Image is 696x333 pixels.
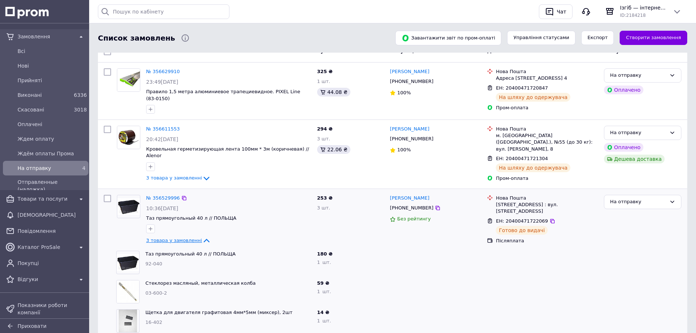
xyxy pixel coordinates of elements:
[620,31,687,45] a: Створити замовлення
[620,4,667,11] span: Ізгіб — інтернет-магазин інструменту та розхідних матеріалів для виробництва.
[317,260,331,265] span: 1 шт.
[18,164,71,172] span: На отправку
[146,79,178,85] span: 23:49[DATE]
[146,175,211,181] a: 3 товара у замовленні
[496,75,598,82] div: Адреса [STREET_ADDRESS] 4
[317,126,333,132] span: 294 ₴
[146,175,202,181] span: 3 товара у замовленні
[610,198,666,206] div: На отправку
[317,251,333,257] span: 180 ₴
[604,155,665,163] div: Дешева доставка
[117,68,140,92] a: Фото товару
[117,280,139,303] img: Фото товару
[146,136,178,142] span: 20:42[DATE]
[581,31,614,45] button: Експорт
[145,251,236,257] a: Таз прямоугольный 40 л // ПОЛЬЩА
[390,205,433,211] span: [PHONE_NUMBER]
[496,85,548,91] span: ЕН: 20400471720847
[496,218,548,224] span: ЕН: 20400471722069
[390,68,429,75] a: [PERSON_NAME]
[18,150,85,157] span: Ждём оплаты Прома
[146,126,180,132] a: № 356611553
[18,91,71,99] span: Виконані
[496,126,598,132] div: Нова Пошта
[98,33,175,43] span: Список замовлень
[395,31,501,45] button: Завантажити звіт по пром-оплаті
[145,280,256,286] a: Стеклорез масляный, металлическая колба
[397,147,411,152] span: 100%
[146,146,309,159] span: Кровельная герметизирующая лента 100мм * 3м (коричневая) // Alenor
[117,195,140,218] a: Фото товару
[146,215,236,221] a: Таз прямоугольный 40 л // ПОЛЬЩА
[119,310,137,332] img: Фото товару
[98,4,229,19] input: Пошук по кабінету
[610,129,666,137] div: На отправку
[555,6,568,17] div: Чат
[74,92,87,98] span: 6336
[317,69,333,74] span: 325 ₴
[74,107,87,113] span: 3018
[82,165,85,171] span: 4
[18,195,74,203] span: Товари та послуги
[390,79,433,84] span: [PHONE_NUMBER]
[496,195,598,201] div: Нова Пошта
[18,323,46,329] span: Приховати
[397,90,411,95] span: 100%
[18,276,74,283] span: Відгуки
[317,88,350,97] div: 44.08 ₴
[18,243,74,251] span: Каталог ProSale
[117,254,139,271] img: Фото товару
[496,105,598,111] div: Пром-оплата
[496,93,570,102] div: На шляху до одержувача
[117,69,140,91] img: Фото товару
[117,126,140,149] img: Фото товару
[146,238,211,243] a: 3 товара у замовленні
[18,121,85,128] span: Оплачені
[390,126,429,133] a: [PERSON_NAME]
[496,163,570,172] div: На шляху до одержувача
[317,205,330,211] span: 3 шт.
[18,135,85,143] span: Ждем оплату
[145,290,167,296] span: 03-600-2
[145,319,162,325] span: 16-402
[539,4,573,19] button: Чат
[18,33,74,40] span: Замовлення
[146,238,202,243] span: 3 товара у замовленні
[496,132,598,152] div: м. [GEOGRAPHIC_DATA] ([GEOGRAPHIC_DATA].), №55 (до 30 кг): вул. [PERSON_NAME], 8
[317,310,330,315] span: 14 ₴
[496,156,548,161] span: ЕН: 20400471721304
[18,211,85,219] span: [DEMOGRAPHIC_DATA]
[397,216,431,222] span: Без рейтингу
[317,195,333,201] span: 253 ₴
[146,69,180,74] a: № 356629910
[317,136,330,141] span: 3 шт.
[145,310,293,315] a: Щетка для двигателя графитовая 4мм*5мм (миксер), 2шт
[604,143,643,152] div: Оплачено
[146,89,300,101] a: Правило 1,5 метра алюминиевое трапециевидное. PIXEL Line (83-0150)
[390,136,433,141] span: [PHONE_NUMBER]
[317,79,330,84] span: 1 шт.
[496,201,598,215] div: [STREET_ADDRESS] : вул. [STREET_ADDRESS]
[146,195,180,201] a: № 356529996
[604,86,643,94] div: Оплачено
[496,175,598,182] div: Пром-оплата
[390,195,429,202] a: [PERSON_NAME]
[317,280,330,286] span: 59 ₴
[18,62,85,69] span: Нові
[496,68,598,75] div: Нова Пошта
[317,145,350,154] div: 22.06 ₴
[317,289,331,294] span: 1 шт.
[317,318,331,323] span: 1 шт.
[18,260,85,267] span: Покупці
[18,77,85,84] span: Прийняті
[18,106,71,113] span: Скасовані
[18,302,85,316] span: Показники роботи компанії
[620,13,646,18] span: ID: 2184218
[496,238,598,244] div: Післяплата
[146,205,178,211] span: 10:36[DATE]
[145,261,162,266] span: 92-040
[18,227,85,235] span: Повідомлення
